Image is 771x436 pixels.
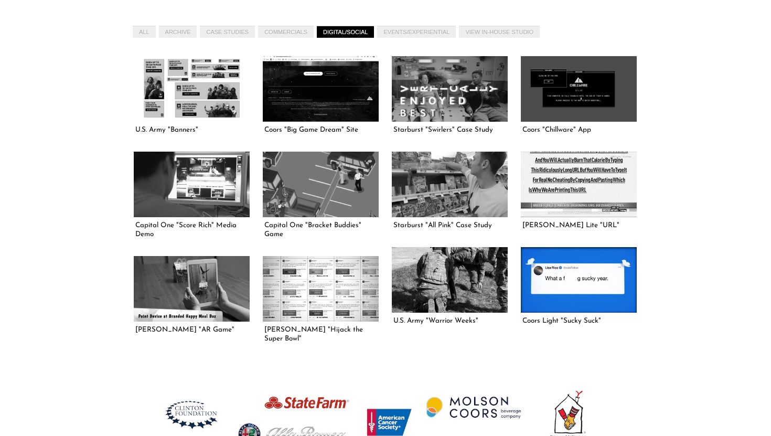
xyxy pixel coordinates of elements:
a: Starburst "Swirlers" Case Study [392,56,508,121]
h5: Starburst "Swirlers" Case Study [393,125,506,135]
a: Miller Lite "URL" [521,152,637,217]
h5: U.S. Army "Banners" [135,125,248,135]
a: EVENTS/EXPERIENTIAL [377,26,456,38]
a: Capital One "Score Rich" Media Demo [134,152,250,217]
a: U.S. Army "Warrior Weeks" [392,247,508,312]
h5: [PERSON_NAME] "Hijack the Super Bowl" [264,325,377,344]
h5: U.S. Army "Warrior Weeks" [393,316,506,326]
h5: [PERSON_NAME] "AR Game" [135,325,248,335]
a: Coors "Big Game Dream" Site [263,56,379,121]
a: COMMERCIALS [258,26,314,38]
h5: Starburst "All Pink" Case Study [393,221,506,230]
a: Coors "Chillware" App [521,56,637,121]
a: CASE STUDIES [200,26,255,38]
h5: Capital One "Bracket Buddies" Game [264,221,377,239]
a: McDonald's "AR Game" [134,256,250,321]
h5: Capital One "Score Rich" Media Demo [135,221,248,239]
h5: Coors Light "Sucky Suck" [522,316,635,326]
a: Coors Light "Sucky Suck" [521,247,637,312]
h5: Coors "Chillware" App [522,125,635,135]
h5: Coors "Big Game Dream" Site [264,125,377,135]
a: Starburst "All Pink" Case Study [392,152,508,217]
h5: [PERSON_NAME] Lite "URL" [522,221,635,230]
a: U.S. Army "Banners" [134,56,250,121]
a: View In-House Studio [459,26,540,38]
a: Capital One "Bracket Buddies" Game [263,152,379,217]
a: ARCHIVE [159,26,197,38]
a: DIGITAL/SOCIAL [317,26,374,38]
a: All [133,26,156,38]
a: McDonald's "Hijack the Super Bowl" [263,256,379,321]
